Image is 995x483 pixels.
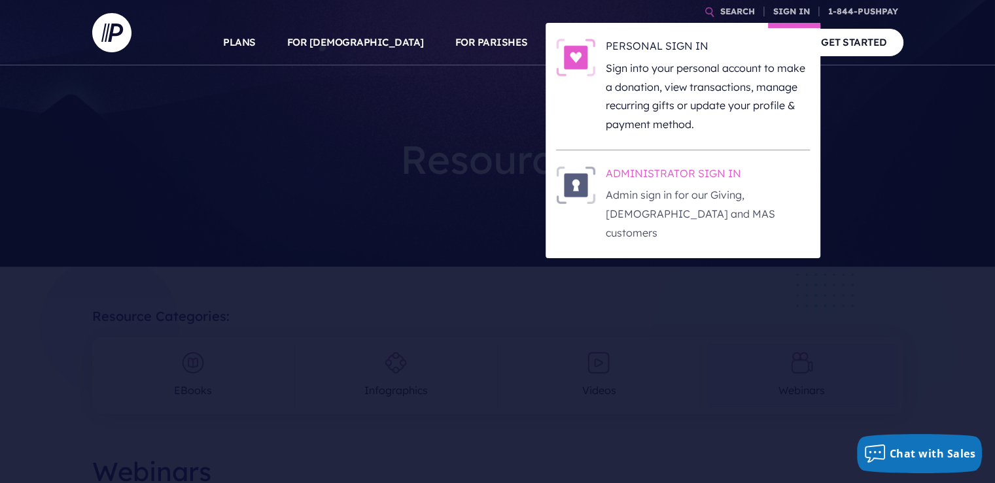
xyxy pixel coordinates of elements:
a: GET STARTED [805,29,903,56]
a: ADMINISTRATOR SIGN IN - Illustration ADMINISTRATOR SIGN IN Admin sign in for our Giving, [DEMOGRA... [556,166,810,242]
span: Chat with Sales [890,446,976,461]
a: COMPANY [725,20,774,65]
p: Sign into your personal account to make a donation, view transactions, manage recurring gifts or ... [606,59,810,134]
a: PLANS [223,20,256,65]
a: PERSONAL SIGN IN - Illustration PERSONAL SIGN IN Sign into your personal account to make a donati... [556,39,810,134]
p: Admin sign in for our Giving, [DEMOGRAPHIC_DATA] and MAS customers [606,186,810,242]
a: FOR [DEMOGRAPHIC_DATA] [287,20,424,65]
button: Chat with Sales [857,434,983,473]
a: FOR PARISHES [455,20,528,65]
h6: PERSONAL SIGN IN [606,39,810,58]
a: EXPLORE [648,20,694,65]
img: PERSONAL SIGN IN - Illustration [556,39,595,76]
h6: ADMINISTRATOR SIGN IN [606,166,810,186]
a: SOLUTIONS [559,20,618,65]
img: ADMINISTRATOR SIGN IN - Illustration [556,166,595,204]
